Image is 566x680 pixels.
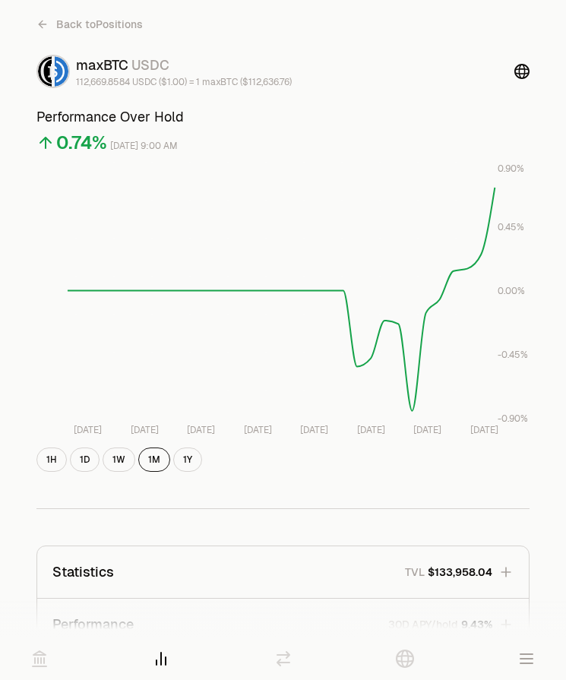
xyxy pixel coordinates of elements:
span: 9.43% [461,617,492,632]
tspan: [DATE] [413,424,441,436]
button: 1M [138,448,170,472]
tspan: [DATE] [187,424,215,436]
h3: Performance Over Hold [36,106,530,128]
tspan: [DATE] [131,424,159,436]
div: maxBTC [76,55,292,76]
tspan: -0.90% [498,413,528,425]
img: USDC Logo [55,56,68,87]
div: 0.74% [56,131,107,155]
span: $133,958.04 [428,565,492,580]
div: 112,669.8584 USDC ($1.00) = 1 maxBTC ($112,636.76) [76,76,292,88]
button: 1H [36,448,67,472]
tspan: [DATE] [244,424,272,436]
tspan: 0.00% [498,285,525,297]
p: Statistics [52,561,114,583]
button: StatisticsTVL$133,958.04 [37,546,529,598]
span: USDC [131,56,169,74]
tspan: [DATE] [300,424,328,436]
p: 30D APY/hold [388,617,458,632]
p: Performance [52,614,134,635]
tspan: [DATE] [74,424,102,436]
tspan: [DATE] [357,424,385,436]
button: 1Y [173,448,202,472]
div: [DATE] 9:00 AM [110,138,178,155]
tspan: 0.90% [498,163,524,175]
tspan: -0.45% [498,349,528,361]
a: Back toPositions [36,12,143,36]
button: 1W [103,448,135,472]
tspan: 0.45% [498,221,524,233]
p: TVL [405,565,425,580]
button: 1D [70,448,100,472]
img: maxBTC Logo [38,56,52,87]
button: Performance30D APY/hold9.43% [37,599,529,650]
span: Back to Positions [56,17,143,32]
tspan: [DATE] [470,424,498,436]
